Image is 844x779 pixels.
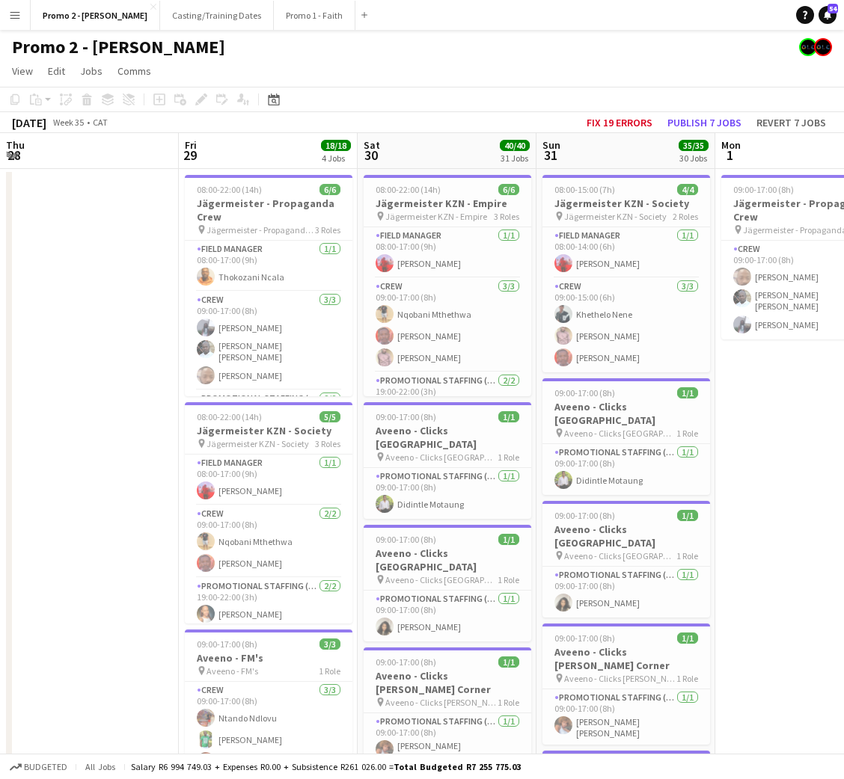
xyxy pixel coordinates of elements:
span: 28 [4,147,25,164]
app-job-card: 09:00-17:00 (8h)1/1Aveeno - Clicks [PERSON_NAME] Corner Aveeno - Clicks [PERSON_NAME] Corner1 Rol... [542,623,710,745]
app-job-card: 08:00-22:00 (14h)6/6Jägermeister - Propaganda Crew Jägermeister - Propaganda Crew3 RolesField Man... [185,175,352,396]
span: 08:00-22:00 (14h) [197,411,262,422]
span: Sun [542,138,560,152]
app-card-role: Field Manager1/108:00-17:00 (9h)Thokozani Ncala [185,241,352,292]
a: Edit [42,61,71,81]
div: [DATE] [12,115,46,130]
span: 1 Role [676,428,698,439]
app-card-role: Crew3/309:00-17:00 (8h)[PERSON_NAME][PERSON_NAME] [PERSON_NAME][PERSON_NAME] [185,292,352,390]
button: Revert 7 jobs [750,113,832,132]
a: 54 [819,6,837,24]
span: 1/1 [498,411,519,422]
span: Aveeno - Clicks [GEOGRAPHIC_DATA] [385,574,498,585]
app-job-card: 09:00-17:00 (8h)1/1Aveeno - Clicks [GEOGRAPHIC_DATA] Aveeno - Clicks [GEOGRAPHIC_DATA]1 RolePromo... [364,525,531,641]
span: 40/40 [500,140,530,151]
span: 09:00-17:00 (8h) [197,638,257,650]
span: 3 Roles [315,438,340,449]
span: 1/1 [677,632,698,644]
div: CAT [93,117,108,128]
app-job-card: 09:00-17:00 (8h)1/1Aveeno - Clicks [GEOGRAPHIC_DATA] Aveeno - Clicks [GEOGRAPHIC_DATA]1 RolePromo... [542,501,710,618]
span: 1/1 [498,656,519,668]
app-job-card: 09:00-17:00 (8h)3/3Aveeno - FM's Aveeno - FM's1 RoleCrew3/309:00-17:00 (8h)Ntando Ndlovu[PERSON_N... [185,629,352,776]
h3: Aveeno - Clicks [GEOGRAPHIC_DATA] [542,523,710,549]
span: Jägermeister KZN - Society [207,438,309,449]
span: Budgeted [24,762,67,772]
h3: Aveeno - Clicks [PERSON_NAME] Corner [364,669,531,696]
app-card-role: Promotional Staffing (Brand Ambassadors)1/109:00-17:00 (8h)Didintle Motaung [542,444,710,495]
button: Fix 19 errors [581,113,658,132]
app-card-role: Field Manager1/108:00-14:00 (6h)[PERSON_NAME] [542,227,710,278]
span: Comms [117,64,151,78]
span: All jobs [82,761,118,772]
span: Total Budgeted R7 255 775.03 [394,761,521,772]
span: Jägermeister KZN - Society [564,211,667,222]
span: 08:00-22:00 (14h) [197,184,262,195]
button: Casting/Training Dates [160,1,274,30]
span: 6/6 [498,184,519,195]
app-user-avatar: Eddie Malete [799,38,817,56]
app-job-card: 08:00-22:00 (14h)5/5Jägermeister KZN - Society Jägermeister KZN - Society3 RolesField Manager1/10... [185,402,352,623]
span: Thu [6,138,25,152]
h3: Jägermeister KZN - Society [542,197,710,210]
span: 09:00-17:00 (8h) [554,632,615,644]
app-job-card: 08:00-15:00 (7h)4/4Jägermeister KZN - Society Jägermeister KZN - Society2 RolesField Manager1/108... [542,175,710,372]
span: Aveeno - Clicks [GEOGRAPHIC_DATA] [564,550,676,561]
app-card-role: Field Manager1/108:00-17:00 (9h)[PERSON_NAME] [364,227,531,278]
h3: Jägermeister KZN - Empire [364,197,531,210]
span: 08:00-15:00 (7h) [554,184,615,195]
app-job-card: 09:00-17:00 (8h)1/1Aveeno - Clicks [GEOGRAPHIC_DATA] Aveeno - Clicks [GEOGRAPHIC_DATA]1 RolePromo... [364,402,531,519]
h3: Aveeno - Clicks [GEOGRAPHIC_DATA] [364,546,531,573]
span: Aveeno - FM's [207,665,258,677]
button: Budgeted [7,759,70,775]
span: 3/3 [319,638,340,650]
span: Jägermeister KZN - Empire [385,211,487,222]
span: 3 Roles [494,211,519,222]
span: Aveeno - Clicks [PERSON_NAME] Corner [385,697,498,708]
app-card-role: Promotional Staffing (Brand Ambassadors)1/109:00-17:00 (8h)[PERSON_NAME] [542,567,710,618]
h3: Jägermeister KZN - Society [185,424,352,437]
span: 4/4 [677,184,698,195]
app-job-card: 08:00-22:00 (14h)6/6Jägermeister KZN - Empire Jägermeister KZN - Empire3 RolesField Manager1/108:... [364,175,531,396]
span: Week 35 [49,117,87,128]
app-user-avatar: Eddie Malete [814,38,832,56]
span: Fri [185,138,197,152]
button: Publish 7 jobs [661,113,747,132]
span: 5/5 [319,411,340,422]
app-card-role: Promotional Staffing (Brand Ambassadors)2/219:00-22:00 (3h) [364,372,531,445]
span: View [12,64,33,78]
app-job-card: 09:00-17:00 (8h)1/1Aveeno - Clicks [PERSON_NAME] Corner Aveeno - Clicks [PERSON_NAME] Corner1 Rol... [364,647,531,769]
h3: Aveeno - Clicks [PERSON_NAME] Corner [542,645,710,672]
app-card-role: Promotional Staffing (Brand Ambassadors)1/109:00-17:00 (8h)[PERSON_NAME] [364,591,531,641]
span: 1 Role [498,574,519,585]
span: 1 Role [319,665,340,677]
span: 35/35 [679,140,709,151]
span: 18/18 [321,140,351,151]
a: View [6,61,39,81]
span: Jobs [80,64,103,78]
app-card-role: Promotional Staffing (Brand Ambassadors)1/109:00-17:00 (8h)[PERSON_NAME] [PERSON_NAME] [542,689,710,745]
button: Promo 1 - Faith [274,1,355,30]
div: 31 Jobs [501,153,529,164]
h1: Promo 2 - [PERSON_NAME] [12,36,225,58]
span: 29 [183,147,197,164]
span: 09:00-17:00 (8h) [554,510,615,521]
div: 30 Jobs [679,153,708,164]
span: 09:00-17:00 (8h) [554,387,615,398]
app-card-role: Field Manager1/108:00-17:00 (9h)[PERSON_NAME] [185,455,352,505]
span: 09:00-17:00 (8h) [376,656,436,668]
a: Jobs [74,61,108,81]
span: 1 Role [498,697,519,708]
span: 09:00-17:00 (8h) [733,184,794,195]
app-card-role: Promotional Staffing (Brand Ambassadors)1/109:00-17:00 (8h)Didintle Motaung [364,468,531,519]
span: 1/1 [677,387,698,398]
app-card-role: Crew3/309:00-17:00 (8h)Ntando Ndlovu[PERSON_NAME][PERSON_NAME] [185,682,352,776]
span: Aveeno - Clicks [GEOGRAPHIC_DATA] [385,452,498,463]
span: 09:00-17:00 (8h) [376,534,436,545]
